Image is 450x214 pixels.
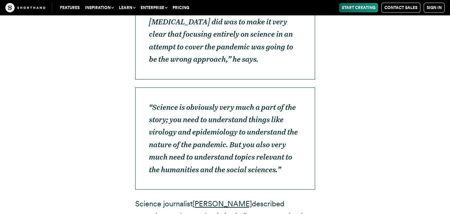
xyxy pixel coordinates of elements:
button: Inspiration [82,3,116,12]
a: [PERSON_NAME] [193,199,252,208]
a: Sign in [424,3,445,13]
button: Learn [116,3,138,12]
img: The Craft [5,3,45,12]
a: Features [57,3,82,12]
a: Start Creating [339,3,378,12]
a: Pricing [170,3,192,12]
em: “Science is obviously very much a part of the story; you need to understand things like virology ... [149,103,298,174]
a: Contact Sales [381,3,420,13]
button: Enterprise [138,3,170,12]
